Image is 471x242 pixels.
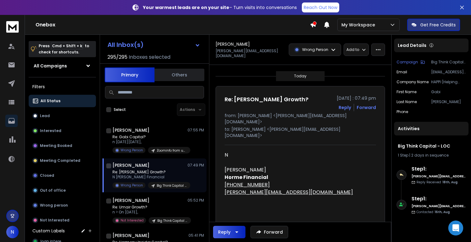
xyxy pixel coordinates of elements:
[114,107,126,112] label: Select
[188,233,204,238] p: 05:41 PM
[225,189,353,196] u: [PERSON_NAME][EMAIL_ADDRESS][DOMAIN_NAME]
[102,39,205,51] button: All Inbox(s)
[107,42,144,48] h1: All Inbox(s)
[29,199,96,212] button: Wrong person
[34,63,67,69] h1: All Campaigns
[302,47,328,52] p: Wrong Person
[216,48,285,58] p: [PERSON_NAME][EMAIL_ADDRESS][DOMAIN_NAME]
[431,80,466,84] p: HAPPI (Helping Awesome Parents Parent Intentionally)
[39,43,89,55] p: Press to check for shortcuts.
[29,82,96,91] h3: Filters
[337,95,376,101] p: [DATE] : 07:49 pm
[213,226,245,238] button: Reply
[412,195,466,203] h6: Step 1 :
[112,162,150,168] h1: [PERSON_NAME]
[112,175,187,180] p: N [PERSON_NAME] Financial
[398,153,465,158] div: |
[29,154,96,167] button: Meeting Completed
[29,184,96,197] button: Out of office
[105,67,155,82] button: Primary
[431,60,466,65] p: Big Think Capital - LOC
[188,128,204,133] p: 07:55 PM
[112,210,187,215] p: n > On [DATE],
[40,113,50,118] p: Lead
[112,135,187,139] p: Re: Gabi Capital?
[394,122,469,135] div: Activities
[302,2,339,12] a: Reach Out Now
[121,218,144,223] p: Not Interested
[397,60,418,65] p: Campaign
[435,210,450,214] span: 16th, Aug
[294,74,307,79] p: Today
[143,4,297,11] p: – Turn visits into conversations
[6,226,19,238] button: N
[218,229,231,235] div: Reply
[29,169,96,182] button: Closed
[6,21,19,33] img: logo
[40,128,61,133] p: Interested
[397,80,429,84] p: Company Name
[112,127,150,133] h1: [PERSON_NAME]
[51,42,83,49] span: Cmd + Shift + k
[225,181,270,188] u: [PHONE_NUMBER]
[112,139,187,144] p: n [DATE][DATE],
[29,60,96,72] button: All Campaigns
[225,166,371,218] div: [PERSON_NAME]
[448,221,463,235] div: Open Intercom Messenger
[416,180,458,185] p: Reply Received
[397,60,425,65] button: Campaign
[346,47,359,52] p: Add to
[225,95,308,104] h1: Re: [PERSON_NAME] Growth?
[40,173,54,178] p: Closed
[416,210,450,214] p: Contacted
[29,139,96,152] button: Meeting Booked
[398,153,408,158] span: 1 Step
[339,104,351,111] button: Reply
[29,214,96,226] button: Not Interested
[29,125,96,137] button: Interested
[216,41,250,47] h1: [PERSON_NAME]
[40,158,80,163] p: Meeting Completed
[411,153,449,158] span: 2 days in sequence
[397,89,416,94] p: First Name
[398,143,465,149] h1: Big Think Capital - LOC
[40,98,60,103] p: All Status
[112,170,187,175] p: Re: [PERSON_NAME] Growth?
[29,95,96,107] button: All Status
[157,148,187,153] p: Zoominfo from upwork guy maybe its a scam who knows
[157,183,187,188] p: Big Think Capital - LOC
[412,165,466,173] h6: Step 1 :
[112,197,150,203] h1: [PERSON_NAME]
[225,112,376,125] p: from: [PERSON_NAME] <[PERSON_NAME][EMAIL_ADDRESS][DOMAIN_NAME]>
[157,218,187,223] p: Big Think Capital - LOC
[40,143,72,148] p: Meeting Booked
[442,180,458,185] span: 18th, Aug
[40,188,66,193] p: Out of office
[155,68,204,82] button: Others
[357,104,376,111] div: Forward
[143,4,229,11] strong: Your warmest leads are on your site
[431,89,466,94] p: Gabi
[112,232,150,239] h1: [PERSON_NAME]
[431,99,466,104] p: [PERSON_NAME]
[129,53,170,61] h3: Inboxes selected
[121,183,143,188] p: Wrong Person
[188,198,204,203] p: 05:52 PM
[304,4,337,11] p: Reach Out Now
[397,70,407,75] p: Email
[121,148,143,153] p: Wrong Person
[341,22,378,28] p: My Workspace
[250,226,288,238] button: Forward
[412,174,466,179] h6: [PERSON_NAME][EMAIL_ADDRESS][DOMAIN_NAME]
[40,218,69,223] p: Not Interested
[397,109,408,114] p: Phone
[40,203,68,208] p: Wrong person
[225,126,376,139] p: to: [PERSON_NAME] <[PERSON_NAME][EMAIL_ADDRESS][DOMAIN_NAME]>
[112,205,187,210] p: Re: Umair Growth?
[407,19,460,31] button: Get Free Credits
[107,53,127,61] span: 295 / 295
[420,22,456,28] p: Get Free Credits
[412,204,466,208] h6: [PERSON_NAME][EMAIL_ADDRESS][DOMAIN_NAME]
[188,163,204,168] p: 07:49 PM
